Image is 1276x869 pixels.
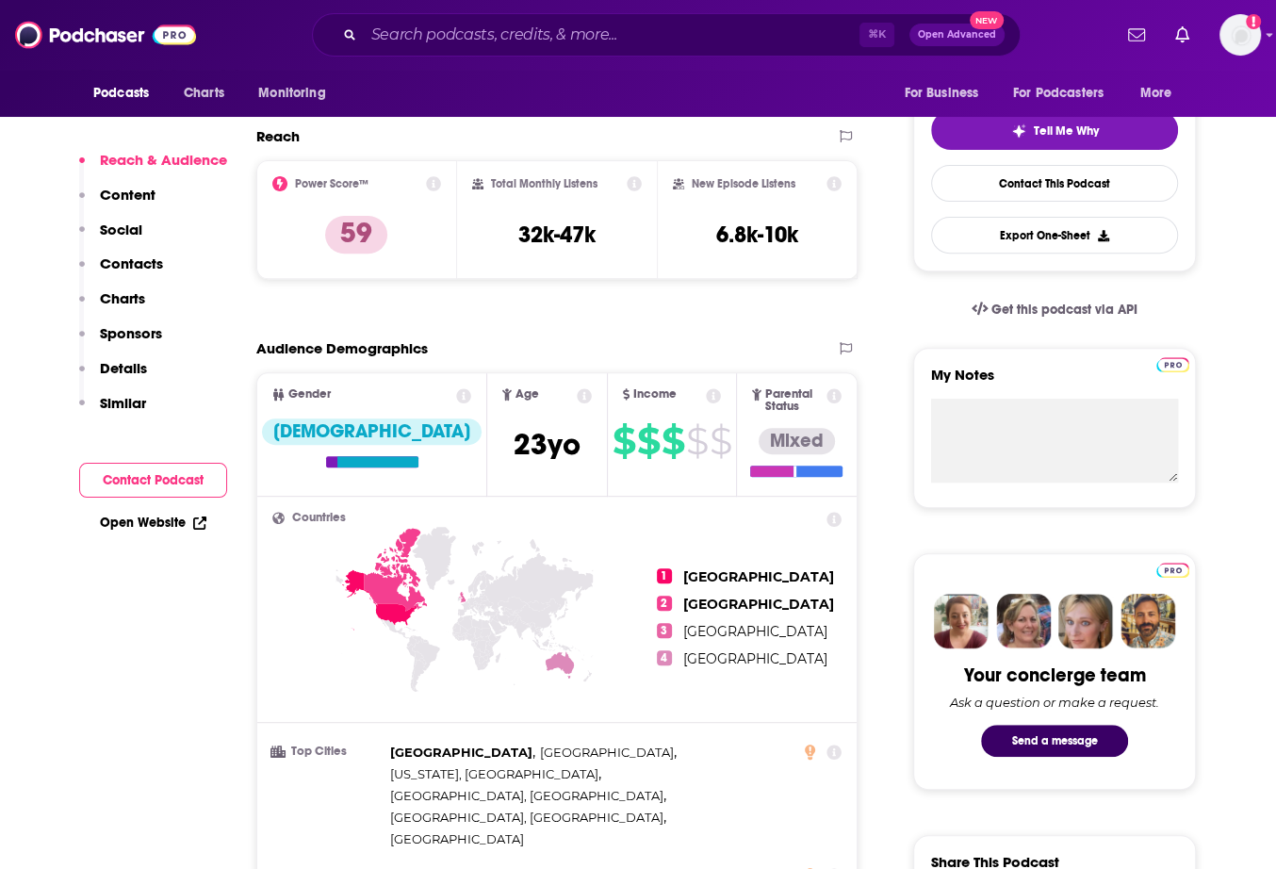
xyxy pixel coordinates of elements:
[686,426,708,456] span: $
[692,177,795,190] h2: New Episode Listens
[258,80,325,107] span: Monitoring
[1219,14,1261,56] img: User Profile
[390,810,663,825] span: [GEOGRAPHIC_DATA], [GEOGRAPHIC_DATA]
[662,426,684,456] span: $
[931,366,1178,399] label: My Notes
[657,623,672,638] span: 3
[1156,354,1189,372] a: Pro website
[964,664,1146,687] div: Your concierge team
[515,388,539,401] span: Age
[1121,594,1175,648] img: Jon Profile
[262,418,482,445] div: [DEMOGRAPHIC_DATA]
[996,594,1051,648] img: Barbara Profile
[1156,563,1189,578] img: Podchaser Pro
[390,831,524,846] span: [GEOGRAPHIC_DATA]
[79,324,162,359] button: Sponsors
[100,254,163,272] p: Contacts
[957,287,1153,333] a: Get this podcast via API
[79,221,142,255] button: Social
[909,24,1005,46] button: Open AdvancedNew
[172,75,236,111] a: Charts
[657,650,672,665] span: 4
[683,568,834,585] span: [GEOGRAPHIC_DATA]
[1121,19,1153,51] a: Show notifications dropdown
[390,742,535,763] span: ,
[613,426,635,456] span: $
[1140,80,1172,107] span: More
[390,785,666,807] span: ,
[934,594,989,648] img: Sydney Profile
[15,17,196,53] img: Podchaser - Follow, Share and Rate Podcasts
[904,80,978,107] span: For Business
[1246,14,1261,29] svg: Add a profile image
[100,221,142,238] p: Social
[79,289,145,324] button: Charts
[540,745,674,760] span: [GEOGRAPHIC_DATA]
[79,359,147,394] button: Details
[79,254,163,289] button: Contacts
[950,695,1159,710] div: Ask a question or make a request.
[79,394,146,429] button: Similar
[325,216,387,254] p: 59
[1168,19,1197,51] a: Show notifications dropdown
[100,151,227,169] p: Reach & Audience
[765,388,824,413] span: Parental Status
[683,596,834,613] span: [GEOGRAPHIC_DATA]
[931,110,1178,150] button: tell me why sparkleTell Me Why
[1058,594,1113,648] img: Jules Profile
[79,463,227,498] button: Contact Podcast
[100,394,146,412] p: Similar
[390,763,601,785] span: ,
[970,11,1004,29] span: New
[716,221,798,249] h3: 6.8k-10k
[1127,75,1196,111] button: open menu
[759,428,835,454] div: Mixed
[1219,14,1261,56] button: Show profile menu
[859,23,894,47] span: ⌘ K
[1034,123,1099,139] span: Tell Me Why
[79,186,155,221] button: Content
[272,746,383,758] h3: Top Cities
[100,289,145,307] p: Charts
[93,80,149,107] span: Podcasts
[657,568,672,583] span: 1
[100,186,155,204] p: Content
[931,217,1178,254] button: Export One-Sheet
[256,339,428,357] h2: Audience Demographics
[390,745,532,760] span: [GEOGRAPHIC_DATA]
[100,515,206,531] a: Open Website
[100,324,162,342] p: Sponsors
[633,388,677,401] span: Income
[1219,14,1261,56] span: Logged in as shubbardidpr
[1156,560,1189,578] a: Pro website
[245,75,350,111] button: open menu
[1001,75,1131,111] button: open menu
[288,388,331,401] span: Gender
[295,177,368,190] h2: Power Score™
[1156,357,1189,372] img: Podchaser Pro
[981,725,1128,757] button: Send a message
[1013,80,1104,107] span: For Podcasters
[312,13,1021,57] div: Search podcasts, credits, & more...
[256,127,300,145] h2: Reach
[540,742,677,763] span: ,
[390,788,663,803] span: [GEOGRAPHIC_DATA], [GEOGRAPHIC_DATA]
[80,75,173,111] button: open menu
[710,426,731,456] span: $
[390,807,666,828] span: ,
[637,426,660,456] span: $
[79,151,227,186] button: Reach & Audience
[657,596,672,611] span: 2
[292,512,346,524] span: Countries
[931,165,1178,202] a: Contact This Podcast
[891,75,1002,111] button: open menu
[390,766,598,781] span: [US_STATE], [GEOGRAPHIC_DATA]
[518,221,596,249] h3: 32k-47k
[184,80,224,107] span: Charts
[683,650,827,667] span: [GEOGRAPHIC_DATA]
[491,177,597,190] h2: Total Monthly Listens
[991,302,1137,318] span: Get this podcast via API
[1011,123,1026,139] img: tell me why sparkle
[364,20,859,50] input: Search podcasts, credits, & more...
